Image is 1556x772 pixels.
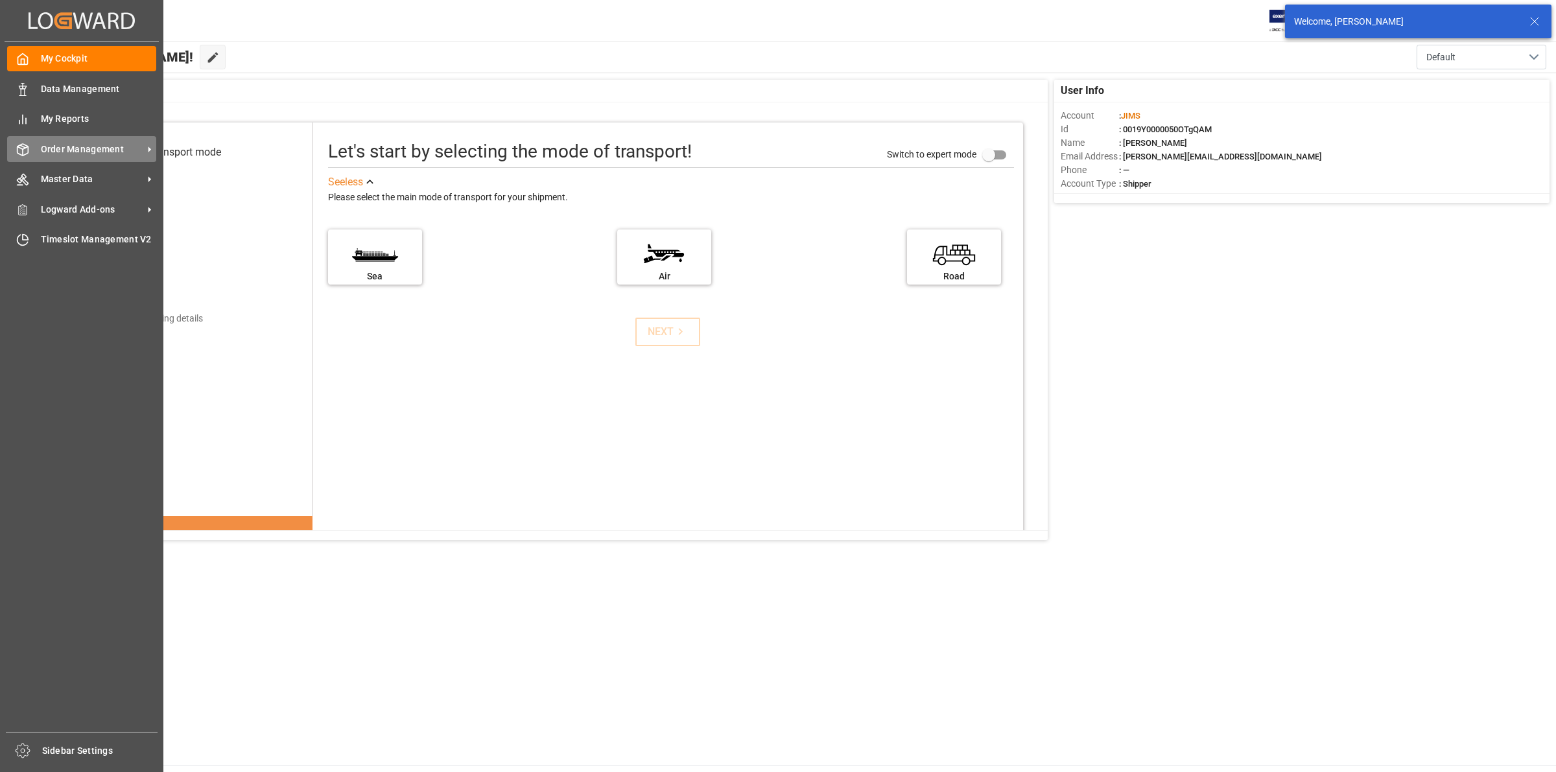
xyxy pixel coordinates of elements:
span: Phone [1061,163,1119,177]
span: : [1119,111,1140,121]
span: : — [1119,165,1129,175]
span: : [PERSON_NAME][EMAIL_ADDRESS][DOMAIN_NAME] [1119,152,1322,161]
div: Road [914,270,995,283]
img: Exertis%20JAM%20-%20Email%20Logo.jpg_1722504956.jpg [1269,10,1314,32]
div: Add shipping details [122,312,203,325]
span: : Shipper [1119,179,1151,189]
span: Name [1061,136,1119,150]
span: My Reports [41,112,157,126]
button: open menu [1417,45,1546,69]
span: Master Data [41,172,143,186]
div: Select transport mode [121,145,221,160]
span: : 0019Y0000050OTgQAM [1119,124,1212,134]
div: NEXT [648,324,687,340]
span: Switch to expert mode [887,149,976,159]
span: Id [1061,123,1119,136]
a: My Cockpit [7,46,156,71]
button: NEXT [635,318,700,346]
span: Email Address [1061,150,1119,163]
a: My Reports [7,106,156,132]
span: Order Management [41,143,143,156]
div: See less [328,174,363,190]
span: Default [1426,51,1456,64]
span: Logward Add-ons [41,203,143,216]
div: Sea [335,270,416,283]
span: JIMS [1121,111,1140,121]
span: Account Type [1061,177,1119,191]
span: Account [1061,109,1119,123]
span: Timeslot Management V2 [41,233,157,246]
span: Data Management [41,82,157,96]
div: Please select the main mode of transport for your shipment. [328,190,1014,205]
span: User Info [1061,83,1104,99]
div: Let's start by selecting the mode of transport! [328,138,692,165]
div: Air [624,270,705,283]
span: Sidebar Settings [42,744,158,758]
span: : [PERSON_NAME] [1119,138,1187,148]
a: Timeslot Management V2 [7,227,156,252]
a: Data Management [7,76,156,101]
span: My Cockpit [41,52,157,65]
div: Welcome, [PERSON_NAME] [1294,15,1517,29]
